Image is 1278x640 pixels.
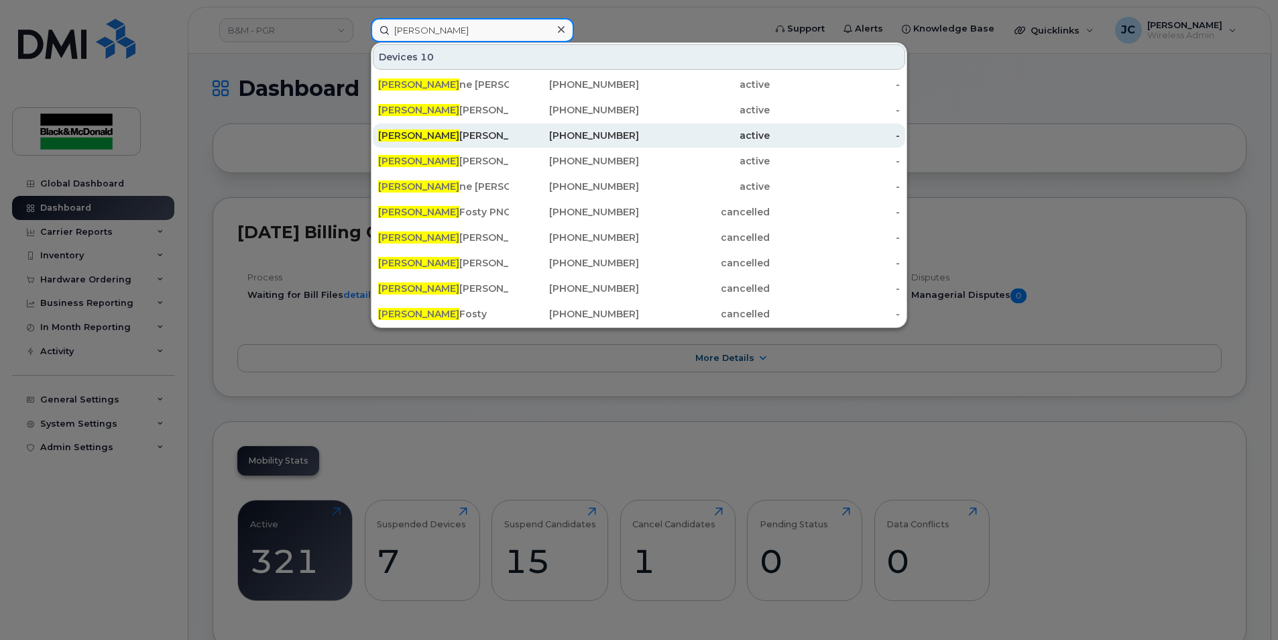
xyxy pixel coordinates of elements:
[373,276,905,301] a: [PERSON_NAME][PERSON_NAME]-T[PHONE_NUMBER]cancelled-
[639,103,770,117] div: active
[378,206,459,218] span: [PERSON_NAME]
[378,231,509,244] div: [PERSON_NAME]
[378,180,509,193] div: ne [PERSON_NAME]
[639,231,770,244] div: cancelled
[509,180,640,193] div: [PHONE_NUMBER]
[639,307,770,321] div: cancelled
[509,78,640,91] div: [PHONE_NUMBER]
[373,123,905,148] a: [PERSON_NAME][PERSON_NAME][PHONE_NUMBER]active-
[373,302,905,326] a: [PERSON_NAME]Fosty[PHONE_NUMBER]cancelled-
[378,103,509,117] div: [PERSON_NAME]
[373,251,905,275] a: [PERSON_NAME][PERSON_NAME][PHONE_NUMBER]cancelled-
[770,282,901,295] div: -
[378,282,509,295] div: [PERSON_NAME]-T
[639,78,770,91] div: active
[770,78,901,91] div: -
[378,180,459,193] span: [PERSON_NAME]
[378,78,459,91] span: [PERSON_NAME]
[378,129,459,142] span: [PERSON_NAME]
[509,256,640,270] div: [PHONE_NUMBER]
[373,98,905,122] a: [PERSON_NAME][PERSON_NAME][PHONE_NUMBER]active-
[378,154,509,168] div: [PERSON_NAME]
[639,282,770,295] div: cancelled
[378,155,459,167] span: [PERSON_NAME]
[770,307,901,321] div: -
[509,282,640,295] div: [PHONE_NUMBER]
[378,308,459,320] span: [PERSON_NAME]
[373,72,905,97] a: [PERSON_NAME]ne [PERSON_NAME][PHONE_NUMBER]active-
[378,231,459,244] span: [PERSON_NAME]
[378,282,459,295] span: [PERSON_NAME]
[509,129,640,142] div: [PHONE_NUMBER]
[770,256,901,270] div: -
[639,180,770,193] div: active
[509,307,640,321] div: [PHONE_NUMBER]
[770,129,901,142] div: -
[378,307,509,321] div: Fosty
[420,50,434,64] span: 10
[639,205,770,219] div: cancelled
[373,174,905,199] a: [PERSON_NAME]ne [PERSON_NAME][PHONE_NUMBER]active-
[770,103,901,117] div: -
[378,78,509,91] div: ne [PERSON_NAME]
[509,231,640,244] div: [PHONE_NUMBER]
[509,205,640,219] div: [PHONE_NUMBER]
[373,225,905,250] a: [PERSON_NAME][PERSON_NAME][PHONE_NUMBER]cancelled-
[373,149,905,173] a: [PERSON_NAME][PERSON_NAME][PHONE_NUMBER]active-
[378,205,509,219] div: Fosty PNGS
[639,154,770,168] div: active
[770,180,901,193] div: -
[373,200,905,224] a: [PERSON_NAME]Fosty PNGS[PHONE_NUMBER]cancelled-
[770,154,901,168] div: -
[639,256,770,270] div: cancelled
[378,256,509,270] div: [PERSON_NAME]
[639,129,770,142] div: active
[378,104,459,116] span: [PERSON_NAME]
[378,257,459,269] span: [PERSON_NAME]
[378,129,509,142] div: [PERSON_NAME]
[373,44,905,70] div: Devices
[770,205,901,219] div: -
[770,231,901,244] div: -
[509,103,640,117] div: [PHONE_NUMBER]
[509,154,640,168] div: [PHONE_NUMBER]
